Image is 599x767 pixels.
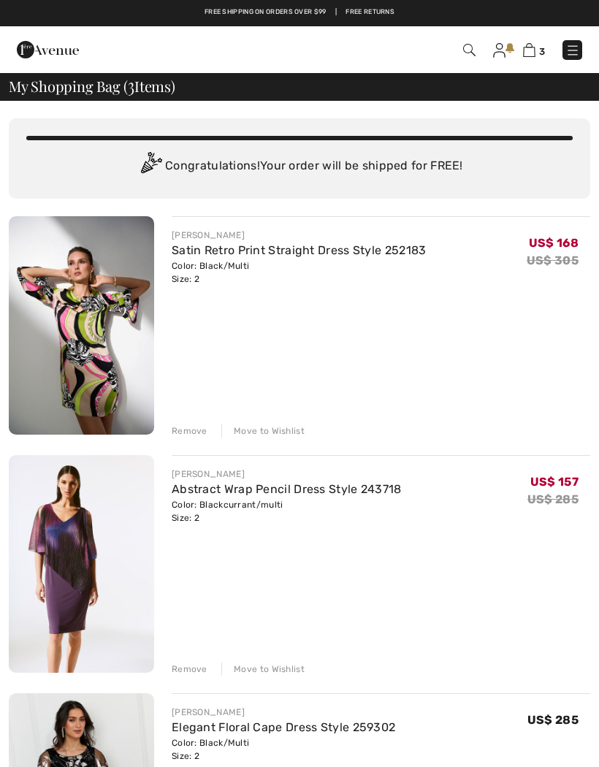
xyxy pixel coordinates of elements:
[523,41,545,58] a: 3
[530,475,579,489] span: US$ 157
[565,43,580,58] img: Menu
[172,663,207,676] div: Remove
[9,79,175,94] span: My Shopping Bag ( Items)
[346,7,394,18] a: Free Returns
[527,713,579,727] span: US$ 285
[335,7,337,18] span: |
[529,236,579,250] span: US$ 168
[539,46,545,57] span: 3
[221,663,305,676] div: Move to Wishlist
[128,75,134,94] span: 3
[172,706,395,719] div: [PERSON_NAME]
[172,259,427,286] div: Color: Black/Multi Size: 2
[26,152,573,181] div: Congratulations! Your order will be shipped for FREE!
[172,736,395,763] div: Color: Black/Multi Size: 2
[527,253,579,267] s: US$ 305
[172,720,395,734] a: Elegant Floral Cape Dress Style 259302
[9,455,154,673] img: Abstract Wrap Pencil Dress Style 243718
[172,424,207,438] div: Remove
[221,424,305,438] div: Move to Wishlist
[136,152,165,181] img: Congratulation2.svg
[172,229,427,242] div: [PERSON_NAME]
[172,498,402,524] div: Color: Blackcurrant/multi Size: 2
[493,43,505,58] img: My Info
[172,482,402,496] a: Abstract Wrap Pencil Dress Style 243718
[172,468,402,481] div: [PERSON_NAME]
[9,216,154,435] img: Satin Retro Print Straight Dress Style 252183
[17,42,79,56] a: 1ère Avenue
[172,243,427,257] a: Satin Retro Print Straight Dress Style 252183
[523,43,535,57] img: Shopping Bag
[205,7,327,18] a: Free shipping on orders over $99
[463,44,476,56] img: Search
[527,492,579,506] s: US$ 285
[17,35,79,64] img: 1ère Avenue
